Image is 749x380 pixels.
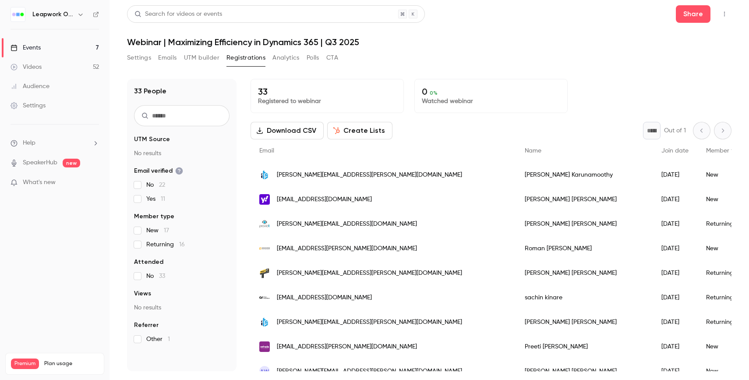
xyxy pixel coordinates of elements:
[430,90,438,96] span: 0 %
[134,212,174,221] span: Member type
[134,10,222,19] div: Search for videos or events
[259,341,270,352] img: velrada.com
[258,97,396,106] p: Registered to webinar
[277,269,462,278] span: [PERSON_NAME][EMAIL_ADDRESS][PERSON_NAME][DOMAIN_NAME]
[272,51,300,65] button: Analytics
[134,135,170,144] span: UTM Source
[422,86,560,97] p: 0
[307,51,319,65] button: Polls
[11,7,25,21] img: Leapwork Online Event
[134,303,230,312] p: No results
[146,272,165,281] span: No
[516,187,653,212] div: [PERSON_NAME] [PERSON_NAME]
[259,219,270,229] img: providit.eu
[134,289,151,298] span: Views
[516,163,653,187] div: [PERSON_NAME] Karunamoothy
[146,195,165,203] span: Yes
[653,236,697,261] div: [DATE]
[259,243,270,254] img: moovem.pro
[260,367,269,375] span: AW
[327,122,392,139] button: Create Lists
[179,241,185,248] span: 16
[134,86,166,96] h1: 33 People
[516,334,653,359] div: Preeti [PERSON_NAME]
[184,51,219,65] button: UTM builder
[653,285,697,310] div: [DATE]
[661,148,689,154] span: Join date
[525,148,541,154] span: Name
[664,126,686,135] p: Out of 1
[11,82,49,91] div: Audience
[676,5,710,23] button: Share
[159,182,165,188] span: 22
[422,97,560,106] p: Watched webinar
[516,261,653,285] div: [PERSON_NAME] [PERSON_NAME]
[653,163,697,187] div: [DATE]
[251,122,324,139] button: Download CSV
[259,268,270,278] img: tmcat.com
[127,37,731,47] h1: Webinar | Maximizing Efficiency in Dynamics 365 | Q3 2025
[11,63,42,71] div: Videos
[653,334,697,359] div: [DATE]
[653,187,697,212] div: [DATE]
[226,51,265,65] button: Registrations
[259,170,270,180] img: illuminatechnology.com
[516,212,653,236] div: [PERSON_NAME] [PERSON_NAME]
[516,236,653,261] div: Roman [PERSON_NAME]
[653,310,697,334] div: [DATE]
[127,51,151,65] button: Settings
[158,51,177,65] button: Emails
[44,360,99,367] span: Plan usage
[277,318,462,327] span: [PERSON_NAME][EMAIL_ADDRESS][PERSON_NAME][DOMAIN_NAME]
[23,158,57,167] a: SpeakerHub
[277,220,417,229] span: [PERSON_NAME][EMAIL_ADDRESS][DOMAIN_NAME]
[146,240,185,249] span: Returning
[11,101,46,110] div: Settings
[161,196,165,202] span: 11
[277,342,417,352] span: [EMAIL_ADDRESS][PERSON_NAME][DOMAIN_NAME]
[277,293,372,302] span: [EMAIL_ADDRESS][DOMAIN_NAME]
[11,359,39,369] span: Premium
[134,321,159,330] span: Referrer
[259,317,270,327] img: illuminatechnology.com
[259,148,274,154] span: Email
[706,148,744,154] span: Member type
[23,178,56,187] span: What's new
[277,170,462,180] span: [PERSON_NAME][EMAIL_ADDRESS][PERSON_NAME][DOMAIN_NAME]
[653,261,697,285] div: [DATE]
[164,227,169,234] span: 17
[516,285,653,310] div: sachin kinare
[134,149,230,158] p: No results
[32,10,74,19] h6: Leapwork Online Event
[653,212,697,236] div: [DATE]
[326,51,338,65] button: CTA
[259,292,270,303] img: orioninc.com
[159,273,165,279] span: 33
[134,167,183,175] span: Email verified
[516,310,653,334] div: [PERSON_NAME] [PERSON_NAME]
[146,226,169,235] span: New
[168,336,170,342] span: 1
[277,244,417,253] span: [EMAIL_ADDRESS][PERSON_NAME][DOMAIN_NAME]
[88,179,99,187] iframe: Noticeable Trigger
[258,86,396,97] p: 33
[146,335,170,344] span: Other
[134,258,163,266] span: Attended
[11,43,41,52] div: Events
[259,194,270,205] img: att.net
[146,181,165,189] span: No
[23,139,35,148] span: Help
[134,135,230,344] section: facet-groups
[11,139,99,148] li: help-dropdown-opener
[277,195,372,204] span: [EMAIL_ADDRESS][DOMAIN_NAME]
[277,367,462,376] span: [PERSON_NAME][EMAIL_ADDRESS][PERSON_NAME][DOMAIN_NAME]
[63,159,80,167] span: new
